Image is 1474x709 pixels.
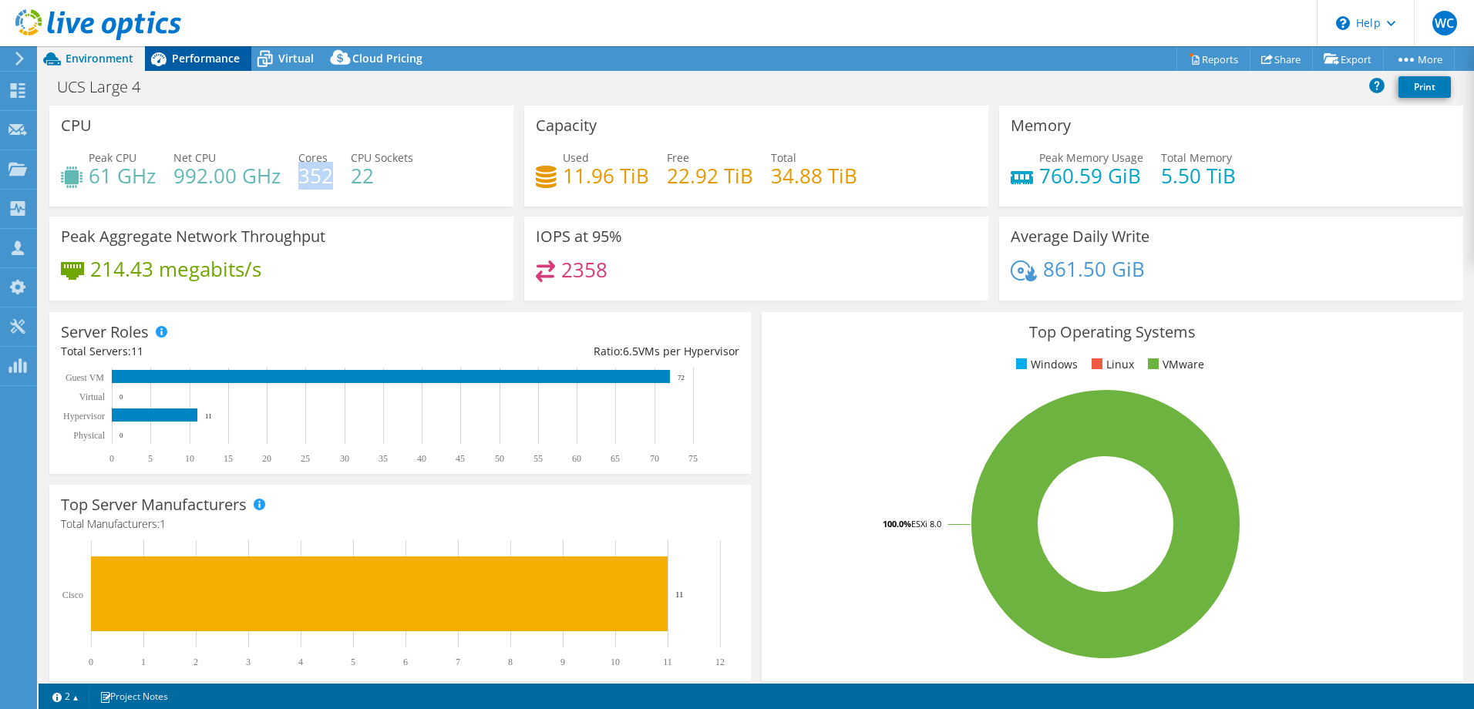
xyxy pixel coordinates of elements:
[667,167,753,184] h4: 22.92 TiB
[1043,260,1145,277] h4: 861.50 GiB
[533,453,543,464] text: 55
[352,51,422,66] span: Cloud Pricing
[403,657,408,667] text: 6
[1039,150,1143,165] span: Peak Memory Usage
[89,657,93,667] text: 0
[109,453,114,464] text: 0
[79,391,106,402] text: Virtual
[172,51,240,66] span: Performance
[1432,11,1457,35] span: WC
[63,411,105,422] text: Hypervisor
[185,453,194,464] text: 10
[688,453,698,464] text: 75
[61,117,92,134] h3: CPU
[1161,150,1232,165] span: Total Memory
[89,687,179,706] a: Project Notes
[536,117,597,134] h3: Capacity
[771,150,796,165] span: Total
[508,657,513,667] text: 8
[400,343,739,360] div: Ratio: VMs per Hypervisor
[66,51,133,66] span: Environment
[1176,47,1250,71] a: Reports
[771,167,857,184] h4: 34.88 TiB
[536,228,622,245] h3: IOPS at 95%
[911,518,941,529] tspan: ESXi 8.0
[173,167,281,184] h4: 992.00 GHz
[194,657,198,667] text: 2
[1011,228,1149,245] h3: Average Daily Write
[89,150,136,165] span: Peak CPU
[131,344,143,358] span: 11
[173,150,216,165] span: Net CPU
[1161,167,1236,184] h4: 5.50 TiB
[351,167,413,184] h4: 22
[1383,47,1455,71] a: More
[563,167,649,184] h4: 11.96 TiB
[119,393,123,401] text: 0
[773,324,1452,341] h3: Top Operating Systems
[1250,47,1313,71] a: Share
[1312,47,1384,71] a: Export
[678,374,685,381] text: 72
[456,657,460,667] text: 7
[563,150,589,165] span: Used
[1011,117,1071,134] h3: Memory
[224,453,233,464] text: 15
[89,167,156,184] h4: 61 GHz
[340,453,349,464] text: 30
[650,453,659,464] text: 70
[61,343,400,360] div: Total Servers:
[1012,356,1078,373] li: Windows
[61,516,739,533] h4: Total Manufacturers:
[351,657,355,667] text: 5
[278,51,314,66] span: Virtual
[62,590,83,600] text: Cisco
[73,430,105,441] text: Physical
[42,687,89,706] a: 2
[1398,76,1451,98] a: Print
[715,657,725,667] text: 12
[61,324,149,341] h3: Server Roles
[301,453,310,464] text: 25
[675,590,684,599] text: 11
[611,657,620,667] text: 10
[495,453,504,464] text: 50
[561,261,607,278] h4: 2358
[298,150,328,165] span: Cores
[1336,16,1350,30] svg: \n
[119,432,123,439] text: 0
[298,657,303,667] text: 4
[262,453,271,464] text: 20
[90,260,261,277] h4: 214.43 megabits/s
[351,150,413,165] span: CPU Sockets
[66,372,104,383] text: Guest VM
[141,657,146,667] text: 1
[623,344,638,358] span: 6.5
[205,412,212,420] text: 11
[417,453,426,464] text: 40
[611,453,620,464] text: 65
[667,150,689,165] span: Free
[379,453,388,464] text: 35
[50,79,164,96] h1: UCS Large 4
[148,453,153,464] text: 5
[456,453,465,464] text: 45
[572,453,581,464] text: 60
[160,516,166,531] span: 1
[560,657,565,667] text: 9
[61,496,247,513] h3: Top Server Manufacturers
[61,228,325,245] h3: Peak Aggregate Network Throughput
[298,167,333,184] h4: 352
[1088,356,1134,373] li: Linux
[1039,167,1143,184] h4: 760.59 GiB
[246,657,251,667] text: 3
[883,518,911,529] tspan: 100.0%
[663,657,672,667] text: 11
[1144,356,1204,373] li: VMware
